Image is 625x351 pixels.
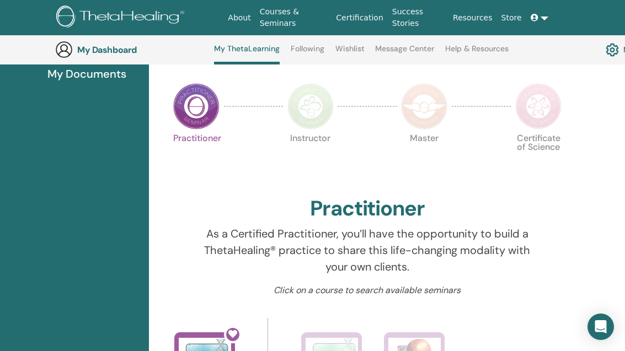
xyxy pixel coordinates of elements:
[497,8,526,28] a: Store
[335,44,365,62] a: Wishlist
[401,83,447,129] img: Master
[587,314,614,340] div: Open Intercom Messenger
[375,44,434,62] a: Message Center
[287,134,334,180] p: Instructor
[204,284,532,297] p: Click on a course to search available seminars
[204,225,532,275] p: As a Certified Practitioner, you’ll have the opportunity to build a ThetaHealing® practice to sha...
[401,134,447,180] p: Master
[515,83,562,129] img: Certificate of Science
[55,41,73,58] img: generic-user-icon.jpg
[47,66,126,82] span: My Documents
[448,8,497,28] a: Resources
[255,2,332,34] a: Courses & Seminars
[291,44,324,62] a: Following
[310,196,425,222] h2: Practitioner
[173,83,220,129] img: Practitioner
[332,8,387,28] a: Certification
[56,6,188,30] img: logo.png
[515,134,562,180] p: Certificate of Science
[606,40,619,59] img: cog.svg
[445,44,509,62] a: Help & Resources
[287,83,334,129] img: Instructor
[77,45,188,55] h3: My Dashboard
[223,8,255,28] a: About
[214,44,280,64] a: My ThetaLearning
[388,2,448,34] a: Success Stories
[173,134,220,180] p: Practitioner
